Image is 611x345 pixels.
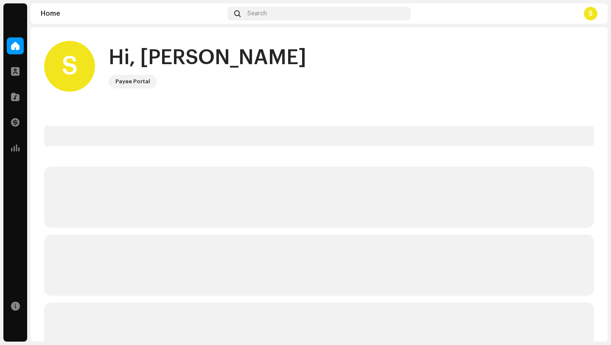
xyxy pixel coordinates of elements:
[584,7,597,20] div: S
[44,41,95,92] div: S
[247,10,267,17] span: Search
[41,10,224,17] div: Home
[109,44,306,71] div: Hi, [PERSON_NAME]
[115,76,150,87] div: Payee Portal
